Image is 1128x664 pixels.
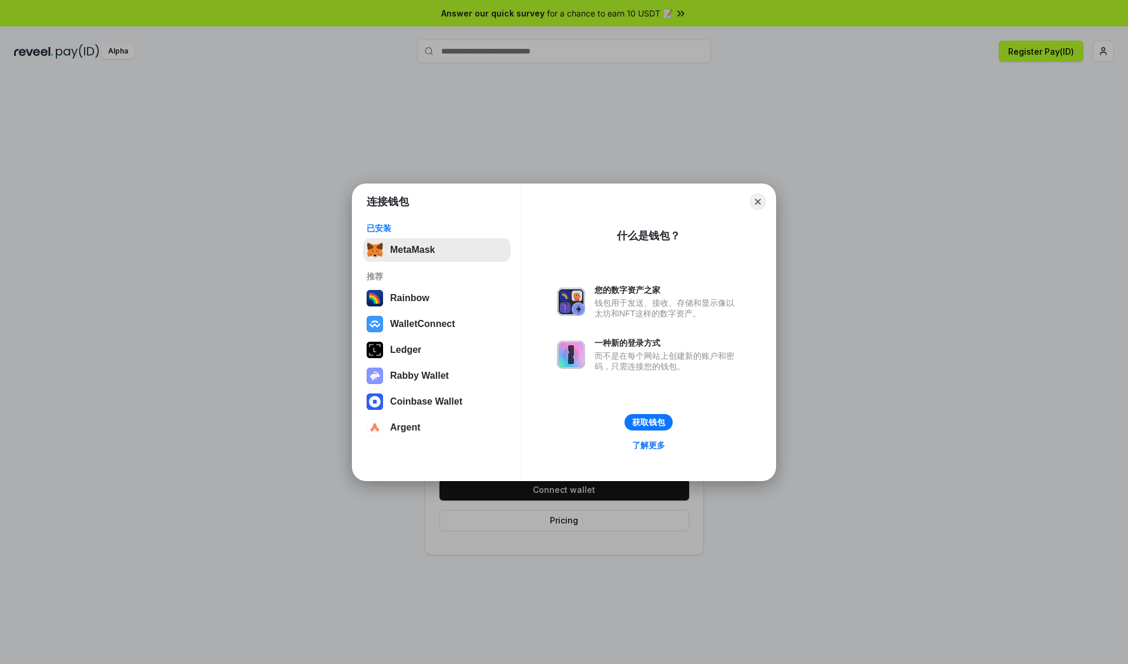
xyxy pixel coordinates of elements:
[595,298,740,319] div: 钱包用于发送、接收、存储和显示像以太坊和NFT这样的数字资产。
[632,440,665,451] div: 了解更多
[390,422,421,433] div: Argent
[367,419,383,436] img: svg+xml,%3Csvg%20width%3D%2228%22%20height%3D%2228%22%20viewBox%3D%220%200%2028%2028%22%20fill%3D...
[367,290,383,306] img: svg+xml,%3Csvg%20width%3D%22120%22%20height%3D%22120%22%20viewBox%3D%220%200%20120%20120%22%20fil...
[632,417,665,428] div: 获取钱包
[363,312,511,336] button: WalletConnect
[367,242,383,258] img: svg+xml,%3Csvg%20fill%3D%22none%22%20height%3D%2233%22%20viewBox%3D%220%200%2035%2033%22%20width%...
[595,338,740,348] div: 一种新的登录方式
[390,319,455,329] div: WalletConnect
[367,271,507,282] div: 推荐
[557,288,585,316] img: svg+xml,%3Csvg%20xmlns%3D%22http%3A%2F%2Fwww.w3.org%2F2000%2Fsvg%22%20fill%3D%22none%22%20viewBox...
[363,338,511,362] button: Ledger
[363,238,511,262] button: MetaMask
[390,345,421,355] div: Ledger
[367,223,507,233] div: 已安装
[390,396,462,407] div: Coinbase Wallet
[617,229,680,243] div: 什么是钱包？
[625,414,673,431] button: 获取钱包
[390,245,435,255] div: MetaMask
[363,364,511,388] button: Rabby Wallet
[367,368,383,384] img: svg+xml,%3Csvg%20xmlns%3D%22http%3A%2F%2Fwww.w3.org%2F2000%2Fsvg%22%20fill%3D%22none%22%20viewBox...
[750,193,766,210] button: Close
[363,416,511,439] button: Argent
[367,316,383,332] img: svg+xml,%3Csvg%20width%3D%2228%22%20height%3D%2228%22%20viewBox%3D%220%200%2028%2028%22%20fill%3D...
[390,371,449,381] div: Rabby Wallet
[595,351,740,372] div: 而不是在每个网站上创建新的账户和密码，只需连接您的钱包。
[595,285,740,295] div: 您的数字资产之家
[367,342,383,358] img: svg+xml,%3Csvg%20xmlns%3D%22http%3A%2F%2Fwww.w3.org%2F2000%2Fsvg%22%20width%3D%2228%22%20height%3...
[625,438,672,453] a: 了解更多
[557,341,585,369] img: svg+xml,%3Csvg%20xmlns%3D%22http%3A%2F%2Fwww.w3.org%2F2000%2Fsvg%22%20fill%3D%22none%22%20viewBox...
[367,393,383,410] img: svg+xml,%3Csvg%20width%3D%2228%22%20height%3D%2228%22%20viewBox%3D%220%200%2028%2028%22%20fill%3D...
[367,195,409,209] h1: 连接钱包
[390,293,429,303] div: Rainbow
[363,390,511,413] button: Coinbase Wallet
[363,286,511,310] button: Rainbow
